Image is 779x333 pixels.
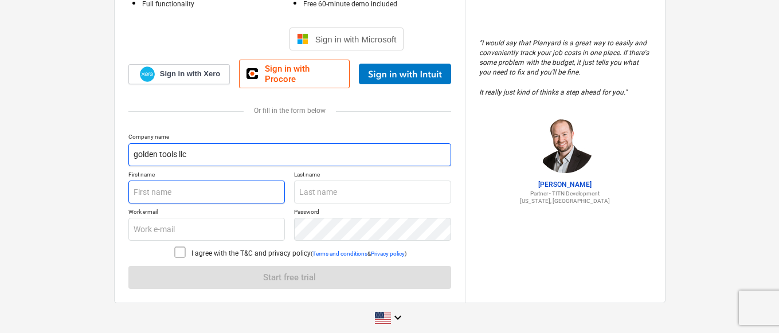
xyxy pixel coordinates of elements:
[479,180,651,190] p: [PERSON_NAME]
[160,69,220,79] span: Sign in with Xero
[312,250,367,257] a: Terms and conditions
[479,190,651,197] p: Partner - TITN Development
[128,64,230,84] a: Sign in with Xero
[311,250,406,257] p: ( & )
[294,208,451,218] p: Password
[479,38,651,97] p: " I would say that Planyard is a great way to easily and conveniently track your job costs in one...
[128,133,451,143] p: Company name
[128,181,285,203] input: First name
[479,197,651,205] p: [US_STATE], [GEOGRAPHIC_DATA]
[191,249,311,258] p: I agree with the T&C and privacy policy
[294,171,451,181] p: Last name
[128,208,285,218] p: Work e-mail
[128,218,285,241] input: Work e-mail
[294,181,451,203] input: Last name
[140,66,155,82] img: Xero logo
[128,107,451,115] div: Or fill in the form below
[537,116,594,173] img: Jordan Cohen
[239,60,349,88] a: Sign in with Procore
[297,33,308,45] img: Microsoft logo
[128,171,285,181] p: First name
[371,250,405,257] a: Privacy policy
[265,64,342,84] span: Sign in with Procore
[391,311,405,324] i: keyboard_arrow_down
[170,26,286,52] iframe: Sign in with Google Button
[128,143,451,166] input: Company name
[315,34,397,44] span: Sign in with Microsoft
